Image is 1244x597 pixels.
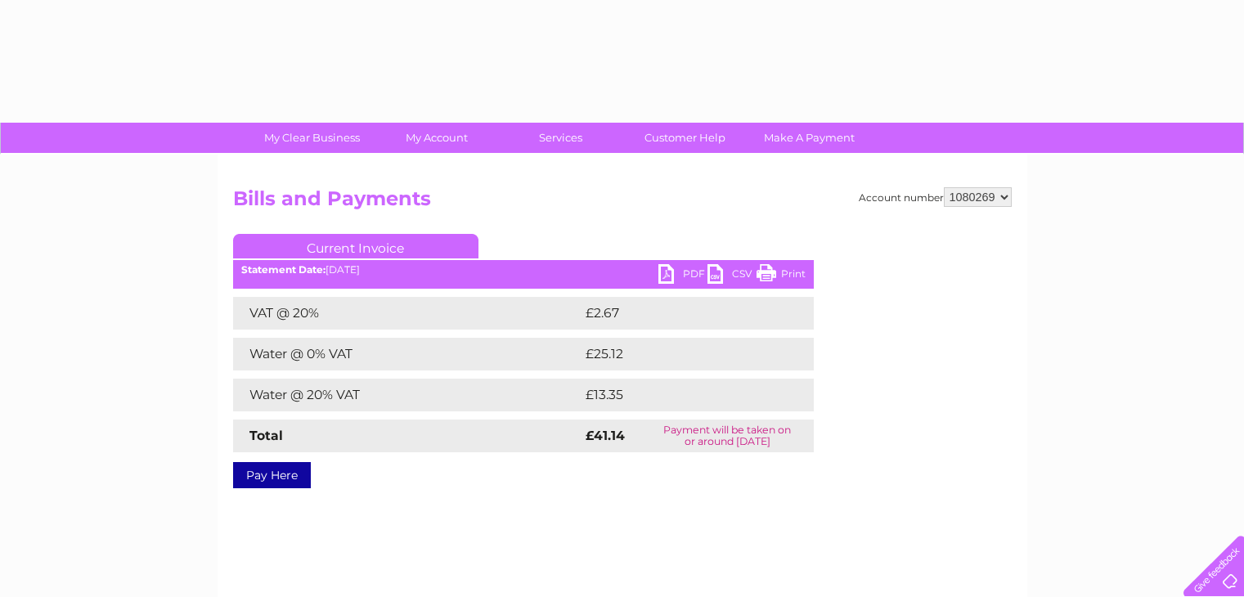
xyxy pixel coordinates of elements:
a: My Clear Business [245,123,379,153]
b: Statement Date: [241,263,326,276]
td: £25.12 [582,338,779,370]
a: Print [757,264,806,288]
td: Water @ 20% VAT [233,379,582,411]
a: Services [493,123,628,153]
strong: £41.14 [586,428,625,443]
div: [DATE] [233,264,814,276]
strong: Total [249,428,283,443]
a: Make A Payment [742,123,877,153]
a: Current Invoice [233,234,478,258]
td: £13.35 [582,379,779,411]
td: £2.67 [582,297,775,330]
a: CSV [707,264,757,288]
a: Customer Help [618,123,752,153]
div: Account number [859,187,1012,207]
td: Payment will be taken on or around [DATE] [641,420,813,452]
a: PDF [658,264,707,288]
h2: Bills and Payments [233,187,1012,218]
td: VAT @ 20% [233,297,582,330]
a: My Account [369,123,504,153]
a: Pay Here [233,462,311,488]
td: Water @ 0% VAT [233,338,582,370]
